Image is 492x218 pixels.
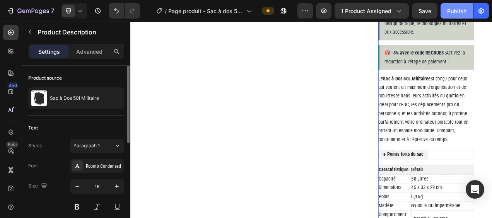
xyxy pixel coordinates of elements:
td: 50 Litres [360,196,441,208]
div: Open Intercom Messenger [466,180,484,199]
div: 450 [7,82,19,89]
div: Undo/Redo [109,3,140,19]
button: Paragraph 1 [70,139,124,153]
div: Roboto Condensed [86,163,122,170]
div: Beta [6,141,19,148]
div: Product source [28,75,62,82]
iframe: Design area [130,22,492,218]
th: Caractéristique [318,184,360,196]
span: / [165,7,167,15]
button: Publish [441,3,473,19]
div: Publish [447,7,466,15]
div: Font [28,162,38,169]
div: Activez la réduction à l'étape de paiement ! [318,30,441,62]
th: Détail [360,184,441,196]
button: 1 product assigned [335,3,409,19]
p: 7 [51,6,54,15]
p: Settings [38,48,60,56]
span: 1 product assigned [341,7,391,15]
div: Size [28,181,49,191]
span: Page produit - Sac à dos 50l militaire [168,7,243,15]
strong: 🎯 -5% avec le code RECRUE5 : [326,36,405,44]
label: + Points forts du sac [318,162,382,179]
td: Capacité [318,196,360,208]
span: Paragraph 1 [73,142,100,149]
button: 7 [3,3,58,19]
button: Save [412,3,437,19]
img: product feature img [31,90,47,106]
span: Save [419,8,431,14]
div: Text [28,124,38,131]
p: Advanced [76,48,102,56]
p: Le est conçu pour ceux qui veulent un maximum d'organisation et de robustesse dans leurs activité... [318,70,434,155]
div: Styles [28,142,42,149]
p: Product Description [38,27,121,37]
strong: Sac à Dos 50L Militaire [324,70,382,77]
p: Sac à Dos 50l Militaire [50,95,99,101]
